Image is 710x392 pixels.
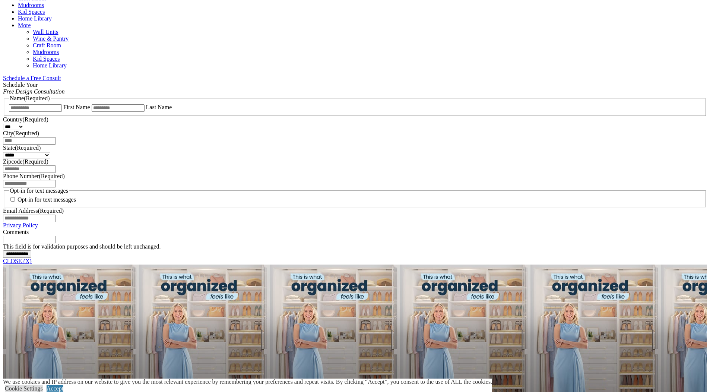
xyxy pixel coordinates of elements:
a: Kid Spaces [18,9,45,15]
label: Last Name [146,104,172,110]
legend: Opt-in for text messages [9,187,69,194]
legend: Name [9,95,51,102]
a: Mudrooms [33,49,59,55]
span: (Required) [13,130,39,136]
a: Craft Room [33,42,61,48]
a: Privacy Policy [3,222,38,228]
a: Cookie Settings [5,385,43,392]
label: Country [3,116,48,123]
a: Wine & Pantry [33,35,69,42]
label: First Name [63,104,90,110]
span: (Required) [22,116,48,123]
label: Opt-in for text messages [18,196,76,203]
div: This field is for validation purposes and should be left unchanged. [3,243,707,250]
label: Zipcode [3,158,48,165]
a: Accept [47,385,63,392]
label: Phone Number [3,173,65,179]
span: (Required) [38,208,64,214]
div: We use cookies and IP address on our website to give you the most relevant experience by remember... [3,379,492,385]
label: Comments [3,229,29,235]
span: (Required) [22,158,48,165]
span: (Required) [15,145,41,151]
span: (Required) [24,95,50,101]
label: City [3,130,39,136]
a: Kid Spaces [33,56,60,62]
a: Schedule a Free Consult (opens a dropdown menu) [3,75,61,81]
a: Home Library [33,62,67,69]
a: Home Library [18,15,52,22]
em: Free Design Consultation [3,88,65,95]
label: Email Address [3,208,64,214]
span: Schedule Your [3,82,65,95]
a: Mudrooms [18,2,44,8]
a: Wall Units [33,29,58,35]
a: More menu text will display only on big screen [18,22,31,28]
span: (Required) [39,173,64,179]
a: CLOSE (X) [3,258,32,264]
label: State [3,145,41,151]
